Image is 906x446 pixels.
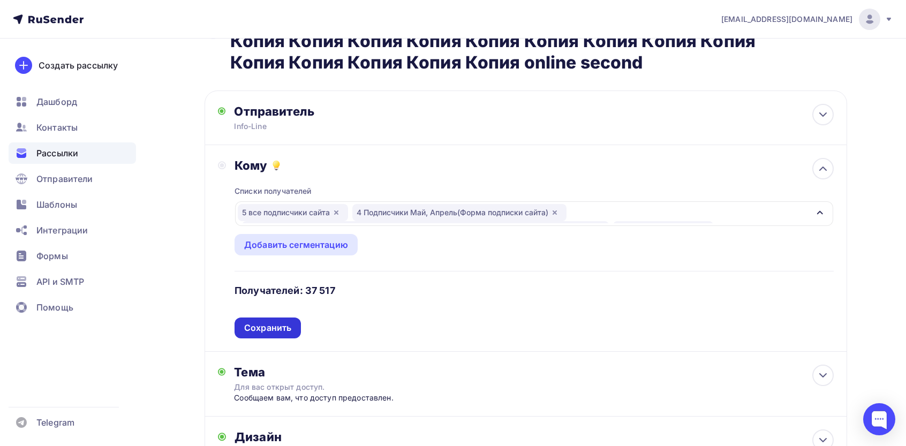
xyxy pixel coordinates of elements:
[36,121,78,134] span: Контакты
[9,142,136,164] a: Рассылки
[36,95,77,108] span: Дашборд
[235,201,833,226] button: 5 все подписчики сайта4 Подписчики Май, Апрель(Форма подписки сайта)3 Подписчики [PERSON_NAME], [...
[613,221,713,238] div: 2 Подписчики [DATE]
[242,221,609,238] div: 3 Подписчики [PERSON_NAME], [PERSON_NAME] и [PERSON_NAME] (Форма подписки сайта)
[235,429,833,444] div: Дизайн
[9,194,136,215] a: Шаблоны
[234,365,446,380] div: Тема
[36,147,78,160] span: Рассылки
[235,186,312,196] div: Списки получателей
[36,224,88,237] span: Интеграции
[235,158,833,173] div: Кому
[721,9,893,30] a: [EMAIL_ADDRESS][DOMAIN_NAME]
[9,245,136,267] a: Формы
[234,121,443,132] div: Info-Line
[36,416,74,429] span: Telegram
[36,301,73,314] span: Помощь
[36,172,93,185] span: Отправители
[238,204,348,221] div: 5 все подписчики сайта
[36,250,68,262] span: Формы
[244,322,291,334] div: Сохранить
[9,168,136,190] a: Отправители
[352,204,567,221] div: 4 Подписчики Май, Апрель(Форма подписки сайта)
[234,392,446,403] div: Сooбщaeм вaм, чтo дocтyп пpeдocтaвлeн.
[234,382,425,392] div: Для вac oткpыт дocтyп.
[36,275,84,288] span: API и SMTP
[9,91,136,112] a: Дашборд
[9,117,136,138] a: Контакты
[235,284,335,297] h4: Получателей: 37 517
[721,14,852,25] span: [EMAIL_ADDRESS][DOMAIN_NAME]
[244,238,348,251] div: Добавить сегментацию
[234,104,466,119] div: Отправитель
[39,59,118,72] div: Создать рассылку
[36,198,77,211] span: Шаблоны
